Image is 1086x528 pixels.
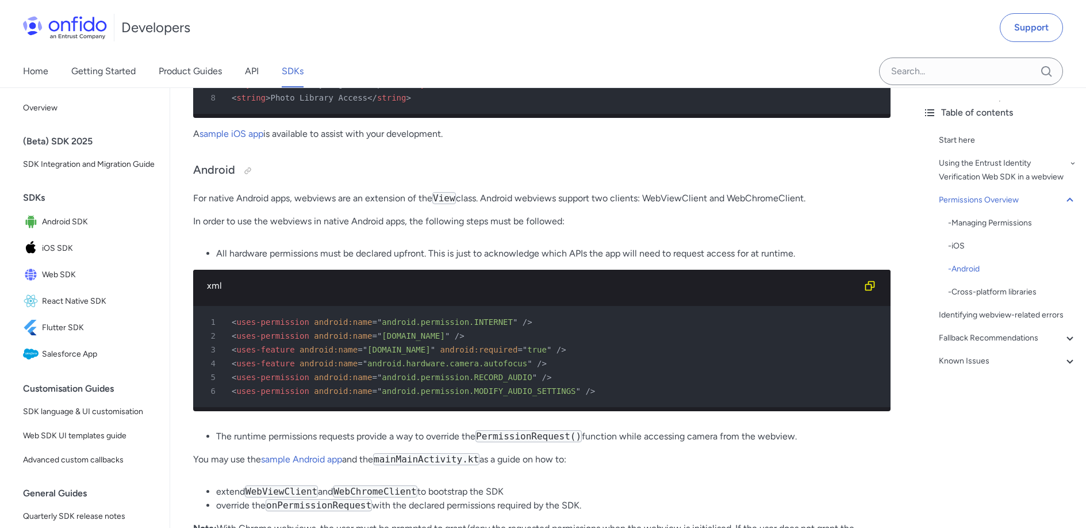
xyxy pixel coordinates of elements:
span: 4 [198,357,224,370]
span: < [232,331,236,340]
span: Quarterly SDK release notes [23,510,156,523]
code: WebChromeClient [333,485,417,498]
a: IconSalesforce AppSalesforce App [18,342,160,367]
span: Salesforce App [42,346,156,362]
span: name [353,317,373,327]
div: SDKs [23,186,165,209]
a: Start here [939,133,1077,147]
p: You may use the and the as a guide on how to: [193,453,891,466]
span: = [372,331,377,340]
a: SDKs [282,55,304,87]
span: < [232,373,236,382]
span: > [425,79,430,89]
a: IconFlutter SDKFlutter SDK [18,315,160,340]
div: Fallback Recommendations [939,331,1077,345]
span: android: [314,331,352,340]
li: extend and to bootstrap the SDK [216,485,891,499]
span: string [236,93,266,102]
li: All hardware permissions must be declared upfront. This is just to acknowledge which APIs the app... [216,247,891,261]
span: = [358,345,362,354]
span: /> [537,359,547,368]
span: " [377,317,382,327]
span: Web SDK [42,267,156,283]
span: true [527,345,547,354]
div: Table of contents [923,106,1077,120]
span: Flutter SDK [42,320,156,336]
a: Quarterly SDK release notes [18,505,160,528]
a: Product Guides [159,55,222,87]
span: name [353,373,373,382]
span: SDK Integration and Migration Guide [23,158,156,171]
img: IconReact Native SDK [23,293,42,309]
p: In order to use the webviews in native Android apps, the following steps must be followed: [193,215,891,228]
span: Advanced custom callbacks [23,453,156,467]
span: < [232,345,236,354]
span: React Native SDK [42,293,156,309]
code: onPermissionRequest [266,499,372,511]
a: SDK language & UI customisation [18,400,160,423]
div: General Guides [23,482,165,505]
span: uses-feature [236,345,294,354]
a: IconAndroid SDKAndroid SDK [18,209,160,235]
span: android: [300,345,338,354]
span: " [576,387,581,396]
span: key [236,79,251,89]
a: Support [1000,13,1063,42]
span: > [266,93,270,102]
span: /> [557,345,566,354]
span: NSPhotoLibraryUsageDescription [256,79,401,89]
div: - Cross-platform libraries [948,285,1077,299]
span: 2 [198,329,224,343]
span: " [377,387,382,396]
span: android.permission.MODIFY_AUDIO_SETTINGS [382,387,575,396]
p: A is available to assist with your development. [193,127,891,141]
span: name [353,387,373,396]
a: Advanced custom callbacks [18,449,160,472]
span: " [377,373,382,382]
div: - iOS [948,239,1077,253]
a: IconiOS SDKiOS SDK [18,236,160,261]
span: key [411,79,425,89]
p: For native Android apps, webviews are an extension of the class. Android webviews support two cli... [193,192,891,205]
code: PermissionRequest() [475,430,582,442]
div: (Beta) SDK 2025 [23,130,165,153]
span: </ [367,93,377,102]
button: Copy code snippet button [858,274,881,297]
span: " [363,359,367,368]
img: IconAndroid SDK [23,214,42,230]
h3: Android [193,162,891,180]
a: sample Android app [261,454,342,465]
a: Identifying webview-related errors [939,308,1077,322]
span: " [527,359,532,368]
a: Overview [18,97,160,120]
span: android: [300,359,338,368]
a: Known Issues [939,354,1077,368]
span: iOS SDK [42,240,156,257]
a: -Cross-platform libraries [948,285,1077,299]
span: uses-feature [236,359,294,368]
span: uses-permission [236,331,309,340]
span: = [372,317,377,327]
span: /> [585,387,595,396]
span: name [353,331,373,340]
div: Customisation Guides [23,377,165,400]
span: android: [440,345,479,354]
img: IconFlutter SDK [23,320,42,336]
li: override the with the declared permissions required by the SDK. [216,499,891,512]
a: sample iOS app [199,128,263,139]
span: android: [314,387,352,396]
a: Permissions Overview [939,193,1077,207]
span: = [372,373,377,382]
img: Onfido Logo [23,16,107,39]
input: Onfido search input field [879,58,1063,85]
a: Getting Started [71,55,136,87]
span: android: [314,373,352,382]
span: /> [542,373,552,382]
span: < [232,359,236,368]
span: </ [401,79,411,89]
a: IconReact Native SDKReact Native SDK [18,289,160,314]
a: -iOS [948,239,1077,253]
span: " [445,331,450,340]
span: name [338,359,358,368]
